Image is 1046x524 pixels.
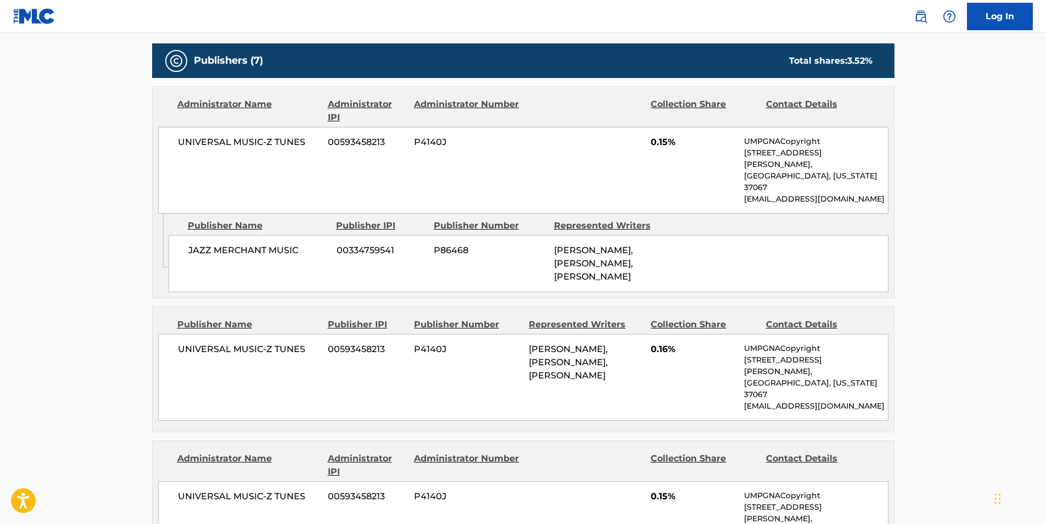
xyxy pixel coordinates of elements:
[991,471,1046,524] iframe: Chat Widget
[170,54,183,68] img: Publishers
[178,343,320,356] span: UNIVERSAL MUSIC-Z TUNES
[328,343,406,356] span: 00593458213
[651,490,736,503] span: 0.15%
[651,318,757,331] div: Collection Share
[744,377,887,400] p: [GEOGRAPHIC_DATA], [US_STATE] 37067
[744,170,887,193] p: [GEOGRAPHIC_DATA], [US_STATE] 37067
[414,343,521,356] span: P4140J
[328,136,406,149] span: 00593458213
[943,10,956,23] img: help
[177,318,320,331] div: Publisher Name
[744,193,887,205] p: [EMAIL_ADDRESS][DOMAIN_NAME]
[178,136,320,149] span: UNIVERSAL MUSIC-Z TUNES
[414,136,521,149] span: P4140J
[789,54,872,68] div: Total shares:
[434,244,546,257] span: P86468
[744,490,887,501] p: UMPGNACopyright
[744,343,887,354] p: UMPGNACopyright
[967,3,1033,30] a: Log In
[766,98,872,124] div: Contact Details
[328,490,406,503] span: 00593458213
[554,245,633,282] span: [PERSON_NAME], [PERSON_NAME], [PERSON_NAME]
[414,318,521,331] div: Publisher Number
[914,10,927,23] img: search
[554,219,666,232] div: Represented Writers
[651,136,736,149] span: 0.15%
[847,55,872,66] span: 3.52 %
[994,482,1001,515] div: Drag
[766,318,872,331] div: Contact Details
[188,244,328,257] span: JAZZ MERCHANT MUSIC
[744,136,887,147] p: UMPGNACopyright
[744,354,887,377] p: [STREET_ADDRESS][PERSON_NAME],
[529,318,642,331] div: Represented Writers
[744,147,887,170] p: [STREET_ADDRESS][PERSON_NAME],
[194,54,263,67] h5: Publishers (7)
[744,400,887,412] p: [EMAIL_ADDRESS][DOMAIN_NAME]
[414,98,521,124] div: Administrator Number
[328,318,406,331] div: Publisher IPI
[177,452,320,478] div: Administrator Name
[178,490,320,503] span: UNIVERSAL MUSIC-Z TUNES
[651,452,757,478] div: Collection Share
[328,452,406,478] div: Administrator IPI
[188,219,328,232] div: Publisher Name
[910,5,932,27] a: Public Search
[529,344,608,381] span: [PERSON_NAME], [PERSON_NAME], [PERSON_NAME]
[651,343,736,356] span: 0.16%
[651,98,757,124] div: Collection Share
[434,219,546,232] div: Publisher Number
[336,219,426,232] div: Publisher IPI
[337,244,426,257] span: 00334759541
[766,452,872,478] div: Contact Details
[414,452,521,478] div: Administrator Number
[414,490,521,503] span: P4140J
[938,5,960,27] div: Help
[177,98,320,124] div: Administrator Name
[13,8,55,24] img: MLC Logo
[328,98,406,124] div: Administrator IPI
